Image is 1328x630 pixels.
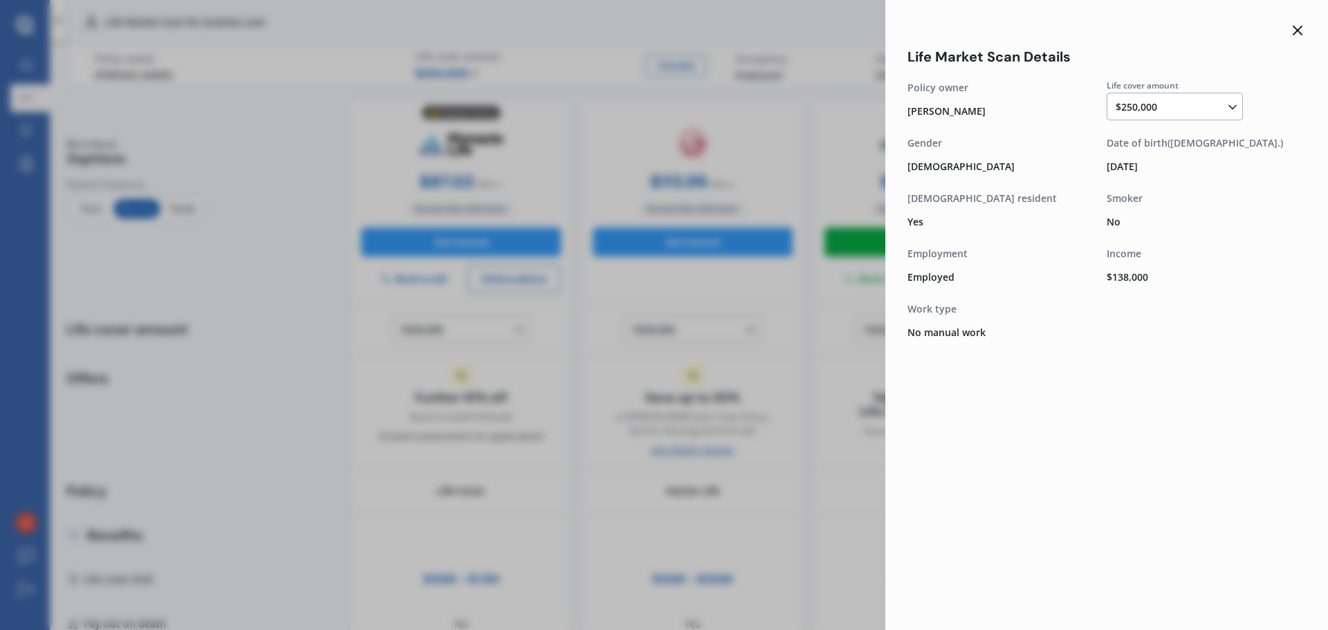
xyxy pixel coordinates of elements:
[1107,136,1306,151] div: Date of birth ([DEMOGRAPHIC_DATA].)
[1107,191,1306,206] div: Smoker
[907,191,1107,206] div: [DEMOGRAPHIC_DATA] resident
[1107,212,1306,231] div: No
[907,101,1107,120] div: [PERSON_NAME]
[1116,99,1239,115] div: $250,000
[1107,267,1306,286] div: $ 138,000
[1107,80,1306,95] div: Life cover amount
[907,212,1107,231] div: Yes
[907,246,1107,261] div: Employment
[907,322,1107,342] div: No manual work
[907,136,1107,151] div: Gender
[1107,246,1306,261] div: Income
[907,267,1107,286] div: Employed
[907,50,1306,64] div: Life Market Scan Details
[907,156,1107,176] div: [DEMOGRAPHIC_DATA]
[1107,156,1306,176] div: [DATE]
[907,80,1107,95] div: Policy owner
[907,302,1107,317] div: Work type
